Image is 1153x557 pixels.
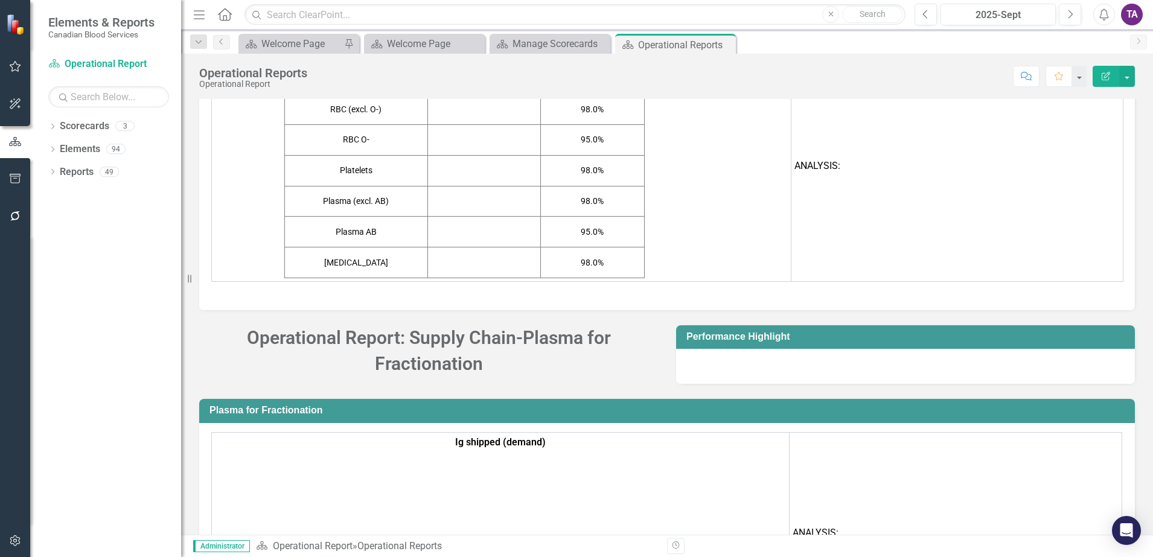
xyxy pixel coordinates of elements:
span: Administrator [193,540,250,552]
strong: Operational Report: Supply Chain-Plasma for Fractionation [247,327,611,374]
div: 3 [115,121,135,132]
span: Platelets [340,165,372,175]
div: 49 [100,167,119,177]
div: Operational Reports [638,37,733,53]
span: 98.0% [581,165,604,175]
span: Search [860,9,886,19]
img: ClearPoint Strategy [5,13,28,36]
input: Search Below... [48,86,169,107]
span: Plasma AB [336,227,377,237]
a: Operational Report [273,540,353,552]
span: 95.0% [581,135,604,144]
span: 98.0% [581,196,604,206]
a: Welcome Page [367,36,482,51]
span: RBC O- [343,135,369,144]
a: Elements [60,142,100,156]
a: Scorecards [60,119,109,133]
div: 2025-Sept [945,8,1052,22]
div: Open Intercom Messenger [1112,516,1141,545]
div: Welcome Page [387,36,482,51]
span: Plasma (excl. AB) [323,196,389,206]
span: 95.0% [581,227,604,237]
a: Welcome Page [241,36,341,51]
div: Operational Report [199,80,307,89]
button: Search [842,6,902,23]
div: 94 [106,144,126,154]
small: Canadian Blood Services [48,30,155,39]
span: Elements & Reports [48,15,155,30]
input: Search ClearPoint... [244,4,905,25]
span: 98.0% [581,258,604,267]
div: Operational Reports [199,66,307,80]
a: Reports [60,165,94,179]
h3: Plasma for Fractionation [209,405,1129,416]
button: 2025-Sept [941,4,1056,25]
div: » [256,539,658,553]
span: RBC (excl. O-) [330,104,382,114]
h3: Performance Highlight [686,331,1129,342]
a: Operational Report [48,57,169,71]
div: Welcome Page [261,36,341,51]
button: TA [1121,4,1143,25]
strong: Ig shipped (demand) [455,436,546,448]
td: ANALYSIS: [791,51,1123,281]
span: 98.0% [581,104,604,114]
span: [MEDICAL_DATA] [324,258,388,267]
div: Operational Reports [357,540,442,552]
